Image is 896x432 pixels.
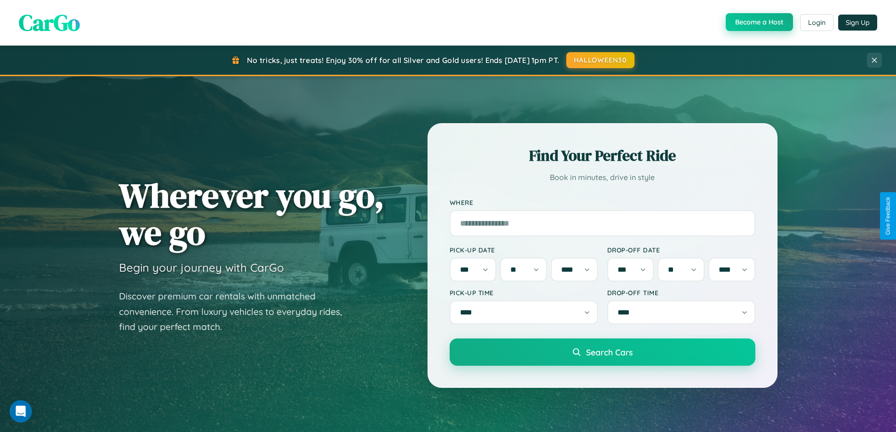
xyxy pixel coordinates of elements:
iframe: Intercom live chat [9,400,32,423]
button: Search Cars [450,338,755,366]
label: Pick-up Date [450,246,598,254]
p: Book in minutes, drive in style [450,171,755,184]
button: Become a Host [726,13,793,31]
button: HALLOWEEN30 [566,52,634,68]
label: Drop-off Time [607,289,755,297]
span: Search Cars [586,347,633,357]
div: Give Feedback [885,197,891,235]
label: Where [450,198,755,206]
h1: Wherever you go, we go [119,177,384,251]
button: Sign Up [838,15,877,31]
span: No tricks, just treats! Enjoy 30% off for all Silver and Gold users! Ends [DATE] 1pm PT. [247,55,559,65]
button: Login [800,14,833,31]
h3: Begin your journey with CarGo [119,260,284,275]
label: Drop-off Date [607,246,755,254]
h2: Find Your Perfect Ride [450,145,755,166]
label: Pick-up Time [450,289,598,297]
p: Discover premium car rentals with unmatched convenience. From luxury vehicles to everyday rides, ... [119,289,354,335]
span: CarGo [19,7,80,38]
